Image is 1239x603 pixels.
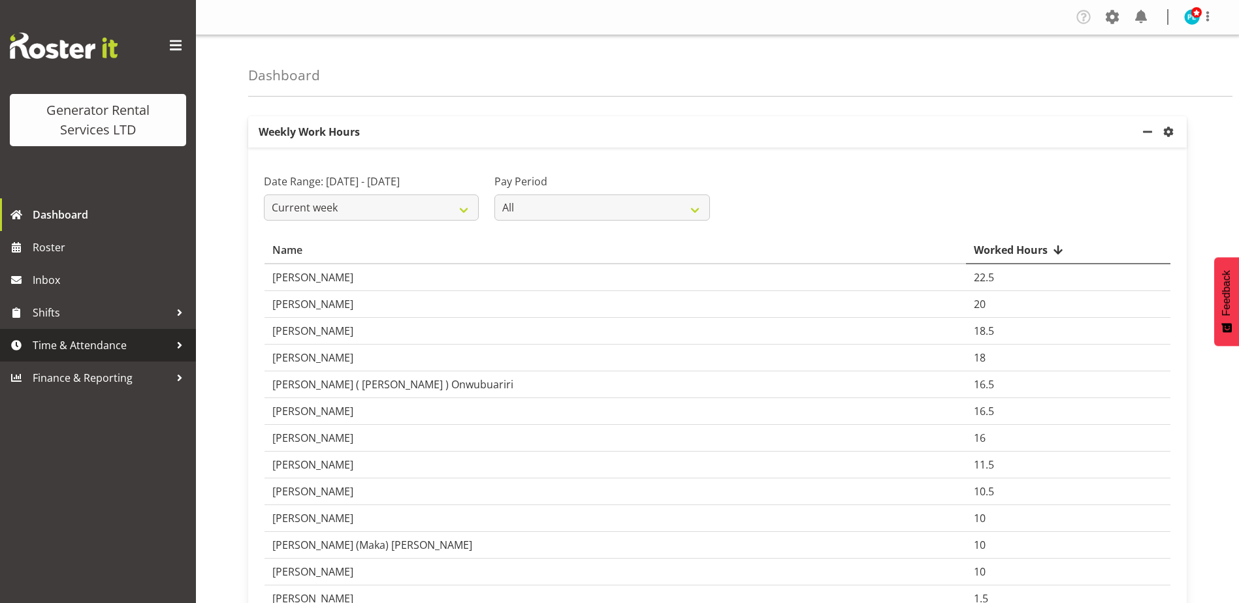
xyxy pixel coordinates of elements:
[265,291,966,318] td: [PERSON_NAME]
[265,345,966,371] td: [PERSON_NAME]
[248,116,1140,147] p: Weekly Work Hours
[264,174,479,189] label: Date Range: [DATE] - [DATE]
[265,318,966,345] td: [PERSON_NAME]
[23,100,173,140] div: Generator Rental Services LTD
[974,538,986,552] span: 10
[265,425,966,452] td: [PERSON_NAME]
[974,484,994,499] span: 10.5
[974,457,994,472] span: 11.5
[1140,116,1161,147] a: minimize
[265,505,966,532] td: [PERSON_NAME]
[265,264,966,291] td: [PERSON_NAME]
[33,205,189,224] span: Dashboard
[494,174,709,189] label: Pay Period
[10,33,118,59] img: Rosterit website logo
[265,452,966,478] td: [PERSON_NAME]
[33,238,189,257] span: Roster
[33,335,170,355] span: Time & Attendance
[974,431,986,445] span: 16
[1214,257,1239,346] button: Feedback - Show survey
[265,478,966,505] td: [PERSON_NAME]
[33,368,170,388] span: Finance & Reporting
[974,511,986,525] span: 10
[974,270,994,285] span: 22.5
[272,242,302,258] span: Name
[974,404,994,418] span: 16.5
[1221,270,1232,316] span: Feedback
[265,398,966,425] td: [PERSON_NAME]
[974,350,986,365] span: 18
[1161,124,1182,140] a: settings
[974,297,986,311] span: 20
[974,377,994,392] span: 16.5
[248,68,320,83] h4: Dashboard
[974,564,986,579] span: 10
[33,270,189,290] span: Inbox
[1184,9,1200,25] img: payrol-lady11294.jpg
[265,532,966,559] td: [PERSON_NAME] (Maka) [PERSON_NAME]
[265,371,966,398] td: [PERSON_NAME] ( [PERSON_NAME] ) Onwubuariri
[33,303,170,322] span: Shifts
[265,559,966,585] td: [PERSON_NAME]
[974,324,994,338] span: 18.5
[974,242,1048,258] span: Worked Hours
